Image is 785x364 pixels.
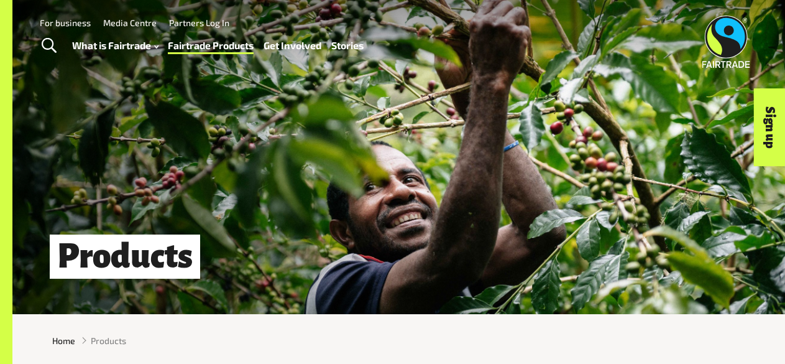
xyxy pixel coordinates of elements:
span: Products [91,334,126,347]
a: What is Fairtrade [72,37,158,54]
a: Home [52,334,75,347]
a: Partners Log In [169,17,229,28]
a: For business [40,17,91,28]
a: Get Involved [264,37,321,54]
a: Fairtrade Products [168,37,254,54]
a: Media Centre [103,17,157,28]
a: Toggle Search [34,30,64,62]
h1: Products [50,235,200,279]
a: Stories [331,37,364,54]
img: Fairtrade Australia New Zealand logo [702,16,750,68]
